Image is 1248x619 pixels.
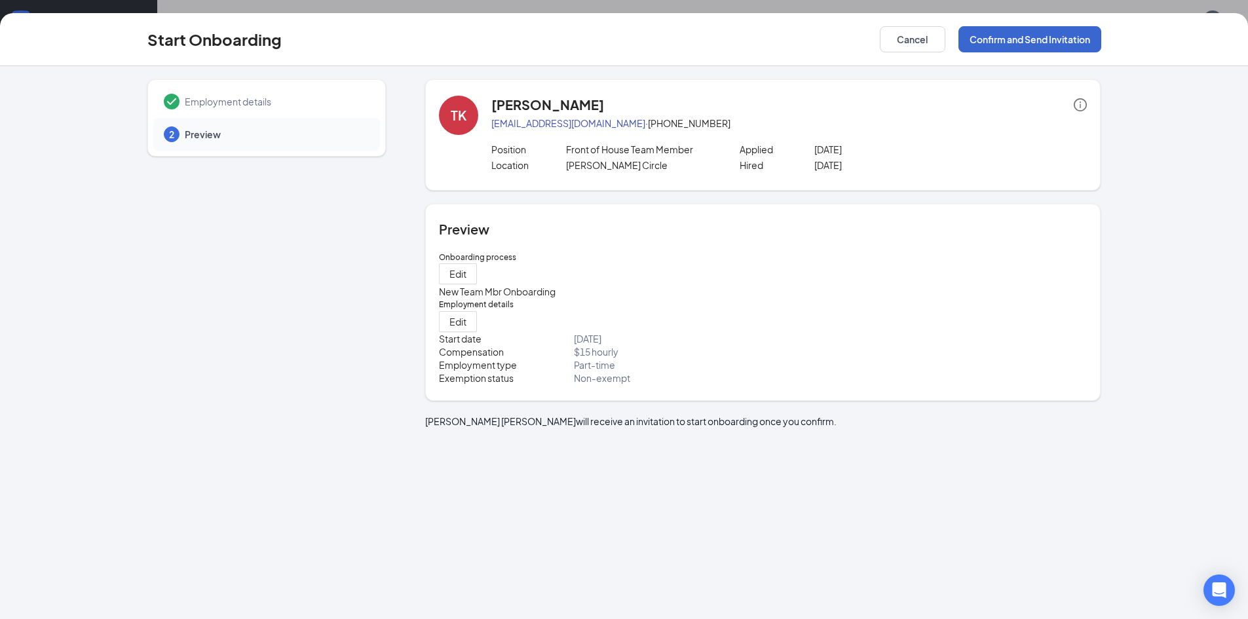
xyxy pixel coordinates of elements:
[574,371,763,385] p: Non-exempt
[439,263,477,284] button: Edit
[1203,574,1235,606] div: Open Intercom Messenger
[164,94,180,109] svg: Checkmark
[1074,98,1087,111] span: info-circle
[958,26,1101,52] button: Confirm and Send Invitation
[439,311,477,332] button: Edit
[185,95,367,108] span: Employment details
[574,332,763,345] p: [DATE]
[451,106,466,124] div: TK
[439,371,574,385] p: Exemption status
[439,286,556,297] span: New Team Mbr Onboarding
[491,117,645,129] a: [EMAIL_ADDRESS][DOMAIN_NAME]
[439,299,1087,310] h5: Employment details
[439,220,1087,238] h4: Preview
[491,96,604,114] h4: [PERSON_NAME]
[425,414,1101,428] p: [PERSON_NAME] [PERSON_NAME] will receive an invitation to start onboarding once you confirm.
[449,315,466,328] span: Edit
[185,128,367,141] span: Preview
[439,345,574,358] p: Compensation
[491,143,566,156] p: Position
[740,143,814,156] p: Applied
[566,143,715,156] p: Front of House Team Member
[814,143,963,156] p: [DATE]
[491,159,566,172] p: Location
[740,159,814,172] p: Hired
[147,28,282,50] h3: Start Onboarding
[439,358,574,371] p: Employment type
[491,117,1087,130] p: · [PHONE_NUMBER]
[814,159,963,172] p: [DATE]
[574,345,763,358] p: $ 15 hourly
[574,358,763,371] p: Part-time
[439,332,574,345] p: Start date
[449,267,466,280] span: Edit
[169,128,174,141] span: 2
[566,159,715,172] p: [PERSON_NAME] Circle
[439,252,1087,263] h5: Onboarding process
[880,26,945,52] button: Cancel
